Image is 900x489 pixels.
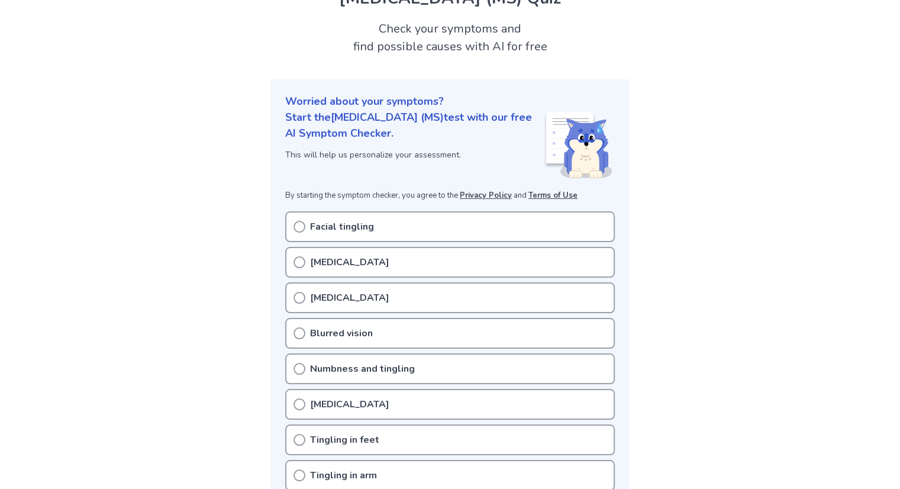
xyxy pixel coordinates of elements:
h2: Check your symptoms and find possible causes with AI for free [271,20,629,56]
p: By starting the symptom checker, you agree to the and [285,190,615,202]
a: Terms of Use [528,190,578,201]
p: This will help us personalize your assessment. [285,149,544,161]
p: Tingling in feet [310,433,379,447]
p: Tingling in arm [310,468,377,482]
p: [MEDICAL_DATA] [310,397,389,411]
img: Shiba [544,112,612,178]
p: Facial tingling [310,220,374,234]
p: Start the [MEDICAL_DATA] (MS) test with our free AI Symptom Checker. [285,110,544,141]
p: Worried about your symptoms? [285,94,615,110]
p: [MEDICAL_DATA] [310,291,389,305]
a: Privacy Policy [460,190,512,201]
p: Blurred vision [310,326,373,340]
p: [MEDICAL_DATA] [310,255,389,269]
p: Numbness and tingling [310,362,415,376]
